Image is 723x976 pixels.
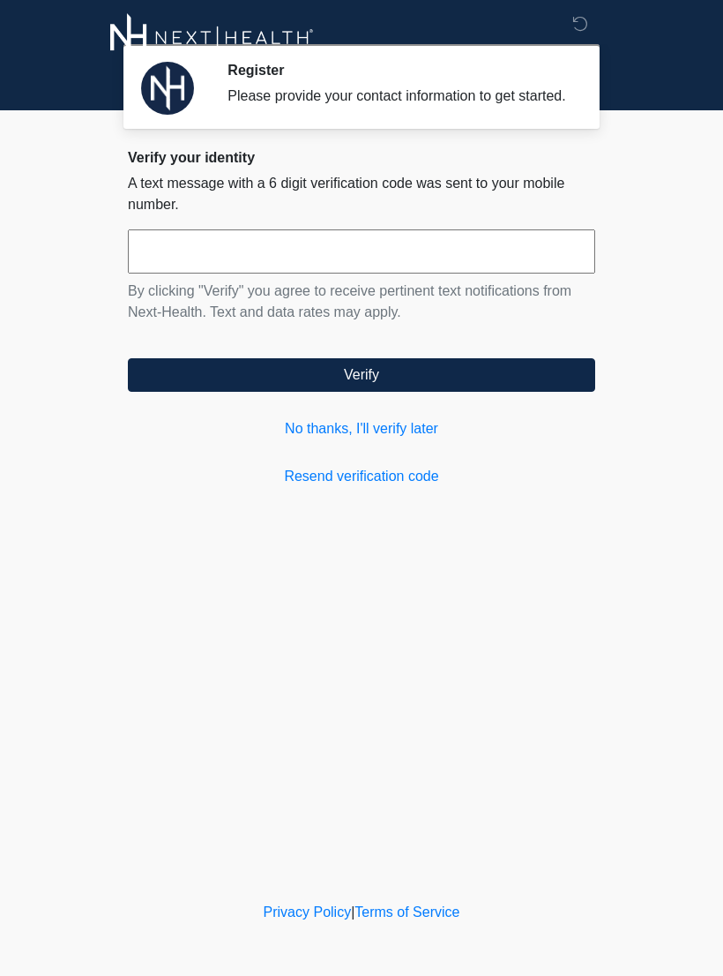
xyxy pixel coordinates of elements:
img: Next-Health Logo [110,13,314,62]
img: Agent Avatar [141,62,194,115]
a: | [351,905,354,920]
h2: Verify your identity [128,149,595,166]
a: Privacy Policy [264,905,352,920]
a: Resend verification code [128,466,595,487]
a: No thanks, I'll verify later [128,418,595,439]
button: Verify [128,358,595,392]
p: By clicking "Verify" you agree to receive pertinent text notifications from Next-Health. Text and... [128,281,595,323]
p: A text message with a 6 digit verification code was sent to your mobile number. [128,173,595,215]
a: Terms of Service [354,905,459,920]
div: Please provide your contact information to get started. [227,86,569,107]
